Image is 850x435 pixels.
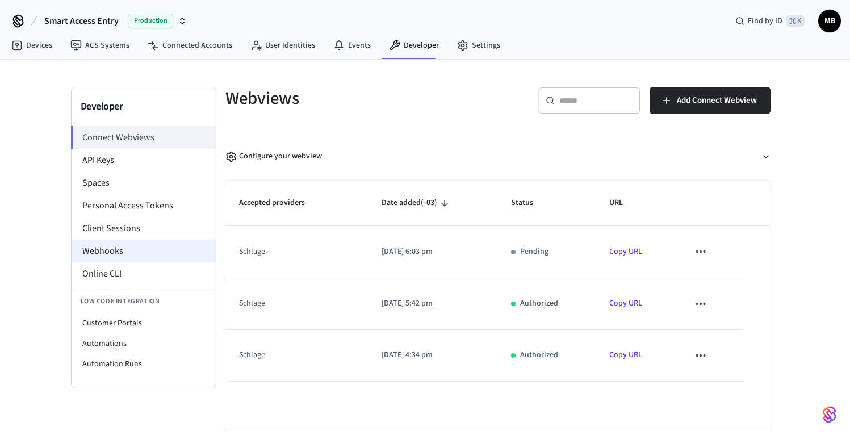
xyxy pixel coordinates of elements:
[748,15,782,27] span: Find by ID
[72,240,216,262] li: Webhooks
[520,349,558,361] p: Authorized
[448,35,509,56] a: Settings
[225,87,491,110] h5: Webviews
[239,298,343,309] div: schlage
[239,246,343,258] div: schlage
[72,149,216,172] li: API Keys
[382,246,484,258] p: [DATE] 6:03 pm
[382,194,452,212] span: Date added(-03)
[819,11,840,31] span: MB
[677,93,757,108] span: Add Connect Webview
[139,35,241,56] a: Connected Accounts
[72,172,216,194] li: Spaces
[726,11,814,31] div: Find by ID⌘ K
[239,349,343,361] div: schlage
[609,349,642,361] a: Copy URL
[380,35,448,56] a: Developer
[239,194,320,212] span: Accepted providers
[72,333,216,354] li: Automations
[650,87,771,114] button: Add Connect Webview
[609,298,642,309] a: Copy URL
[72,262,216,285] li: Online CLI
[61,35,139,56] a: ACS Systems
[72,194,216,217] li: Personal Access Tokens
[81,99,207,115] h3: Developer
[128,14,173,28] span: Production
[72,354,216,374] li: Automation Runs
[520,246,548,258] p: Pending
[511,194,548,212] span: Status
[324,35,380,56] a: Events
[72,290,216,313] li: Low Code Integration
[225,150,322,162] div: Configure your webview
[382,349,484,361] p: [DATE] 4:34 pm
[241,35,324,56] a: User Identities
[72,217,216,240] li: Client Sessions
[2,35,61,56] a: Devices
[609,246,642,257] a: Copy URL
[520,298,558,309] p: Authorized
[44,14,119,28] span: Smart Access Entry
[818,10,841,32] button: MB
[225,181,771,382] table: sticky table
[382,298,484,309] p: [DATE] 5:42 pm
[786,15,805,27] span: ⌘ K
[823,405,836,424] img: SeamLogoGradient.69752ec5.svg
[609,194,638,212] span: URL
[71,126,216,149] li: Connect Webviews
[225,141,771,172] button: Configure your webview
[72,313,216,333] li: Customer Portals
